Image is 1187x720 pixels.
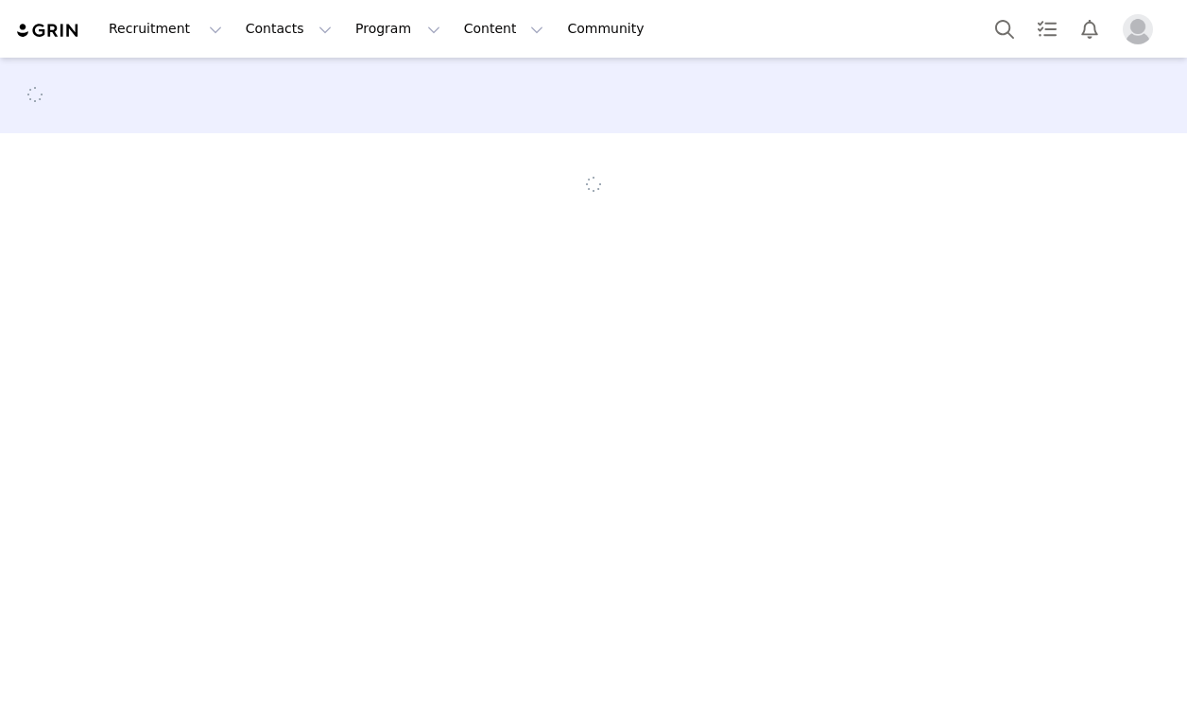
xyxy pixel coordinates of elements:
button: Program [344,8,452,50]
button: Content [453,8,556,50]
button: Profile [1111,14,1172,44]
img: grin logo [15,22,81,40]
a: Tasks [1026,8,1068,50]
img: placeholder-profile.jpg [1123,14,1153,44]
button: Recruitment [97,8,233,50]
button: Contacts [234,8,343,50]
button: Notifications [1069,8,1110,50]
a: Community [556,8,663,50]
button: Search [984,8,1025,50]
